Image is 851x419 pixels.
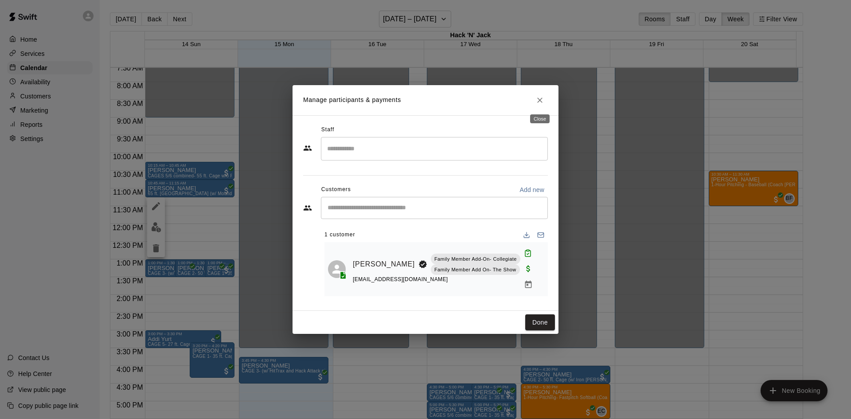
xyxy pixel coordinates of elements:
[525,314,555,331] button: Done
[328,260,346,278] div: Matteo Baldwin
[303,144,312,153] svg: Staff
[324,228,355,242] span: 1 customer
[353,258,415,270] a: [PERSON_NAME]
[321,137,548,161] div: Search staff
[530,114,550,123] div: Close
[434,266,516,274] p: Family Member Add On- The Show
[534,228,548,242] button: Email participants
[303,204,312,212] svg: Customers
[520,264,536,272] span: Paid with Credit
[520,277,536,293] button: Manage bookings & payment
[532,92,548,108] button: Close
[321,123,334,137] span: Staff
[303,95,401,105] p: Manage participants & payments
[519,228,534,242] button: Download list
[321,197,548,219] div: Start typing to search customers...
[519,185,544,194] p: Add new
[516,183,548,197] button: Add new
[520,246,535,261] button: Attended
[321,183,351,197] span: Customers
[434,255,517,263] p: Family Member Add-On- Collegiate
[353,276,448,282] span: [EMAIL_ADDRESS][DOMAIN_NAME]
[418,260,427,269] svg: Booking Owner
